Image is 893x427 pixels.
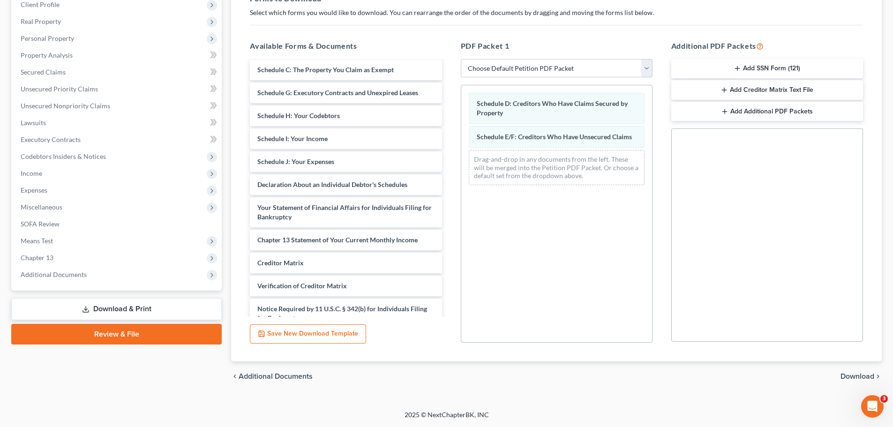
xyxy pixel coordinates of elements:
span: Schedule D: Creditors Who Have Claims Secured by Property [477,99,628,117]
span: Schedule J: Your Expenses [257,157,334,165]
span: Schedule G: Executory Contracts and Unexpired Leases [257,89,418,97]
span: Creditor Matrix [257,259,304,267]
span: Lawsuits [21,119,46,127]
h5: Additional PDF Packets [671,40,863,52]
span: Miscellaneous [21,203,62,211]
span: Declaration About an Individual Debtor's Schedules [257,180,407,188]
iframe: Intercom live chat [861,395,884,418]
h5: PDF Packet 1 [461,40,653,52]
span: Codebtors Insiders & Notices [21,152,106,160]
a: Lawsuits [13,114,222,131]
span: Download [840,373,874,380]
button: Add SSN Form (121) [671,59,863,79]
span: Notice Required by 11 U.S.C. § 342(b) for Individuals Filing for Bankruptcy [257,305,427,322]
a: Review & File [11,324,222,345]
span: Property Analysis [21,51,73,59]
div: 2025 © NextChapterBK, INC [180,410,714,427]
span: Chapter 13 [21,254,53,262]
button: Add Additional PDF Packets [671,102,863,121]
span: Expenses [21,186,47,194]
a: Property Analysis [13,47,222,64]
p: Select which forms you would like to download. You can rearrange the order of the documents by dr... [250,8,863,17]
span: 3 [880,395,888,403]
span: Real Property [21,17,61,25]
span: Chapter 13 Statement of Your Current Monthly Income [257,236,418,244]
i: chevron_right [874,373,882,380]
a: SOFA Review [13,216,222,232]
span: Schedule E/F: Creditors Who Have Unsecured Claims [477,133,632,141]
a: Unsecured Nonpriority Claims [13,97,222,114]
a: Unsecured Priority Claims [13,81,222,97]
span: Unsecured Priority Claims [21,85,98,93]
span: Executory Contracts [21,135,81,143]
a: Download & Print [11,298,222,320]
span: Personal Property [21,34,74,42]
span: Additional Documents [239,373,313,380]
i: chevron_left [231,373,239,380]
span: Unsecured Nonpriority Claims [21,102,110,110]
h5: Available Forms & Documents [250,40,442,52]
span: Secured Claims [21,68,66,76]
span: SOFA Review [21,220,60,228]
a: Executory Contracts [13,131,222,148]
div: Drag-and-drop in any documents from the left. These will be merged into the Petition PDF Packet. ... [469,150,645,185]
button: Save New Download Template [250,324,366,344]
a: chevron_left Additional Documents [231,373,313,380]
span: Income [21,169,42,177]
span: Additional Documents [21,270,87,278]
span: Your Statement of Financial Affairs for Individuals Filing for Bankruptcy [257,203,432,221]
span: Schedule H: Your Codebtors [257,112,340,120]
span: Schedule I: Your Income [257,135,328,142]
button: Add Creditor Matrix Text File [671,80,863,100]
span: Client Profile [21,0,60,8]
span: Schedule C: The Property You Claim as Exempt [257,66,394,74]
a: Secured Claims [13,64,222,81]
button: Download chevron_right [840,373,882,380]
span: Verification of Creditor Matrix [257,282,347,290]
span: Means Test [21,237,53,245]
